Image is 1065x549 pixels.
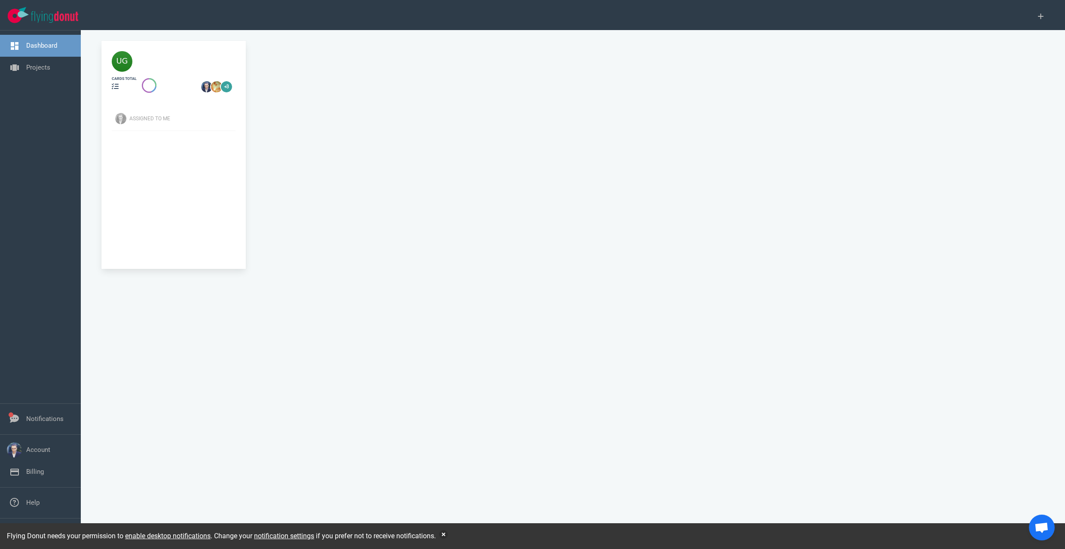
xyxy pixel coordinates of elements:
span: Flying Donut needs your permission to [7,532,211,540]
a: enable desktop notifications [125,532,211,540]
span: . Change your if you prefer not to receive notifications. [211,532,436,540]
a: Notifications [26,415,64,423]
img: Avatar [115,113,126,124]
a: Projects [26,64,50,71]
img: 26 [201,81,212,92]
a: Open chat [1029,515,1055,540]
div: Assigned To Me [129,115,241,122]
img: 40 [112,51,132,72]
a: Account [26,446,50,454]
a: Dashboard [26,42,57,49]
a: Billing [26,468,44,476]
div: cards total [112,76,137,82]
text: +3 [224,84,229,89]
img: 26 [211,81,222,92]
a: Help [26,499,40,506]
img: Flying Donut text logo [31,11,78,23]
a: notification settings [254,532,314,540]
